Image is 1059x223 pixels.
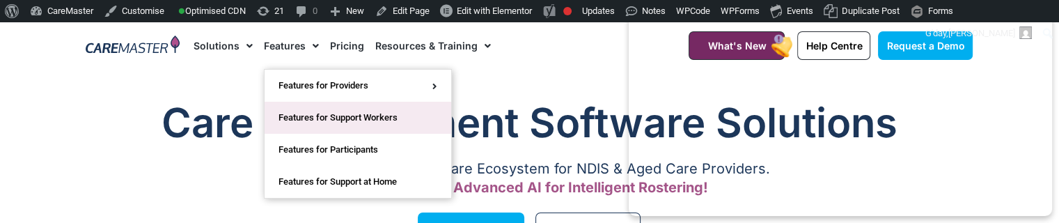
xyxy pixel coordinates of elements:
[265,166,451,198] a: Features for Support at Home
[457,6,532,16] span: Edit with Elementor
[563,7,572,15] div: Focus keyphrase not set
[264,22,319,69] a: Features
[629,10,1052,216] iframe: Popup CTA
[948,28,1015,38] span: [PERSON_NAME]
[265,102,451,134] a: Features for Support Workers
[264,69,452,199] ul: Features
[265,70,451,102] a: Features for Providers
[86,36,180,56] img: CareMaster Logo
[265,134,451,166] a: Features for Participants
[86,164,973,174] p: A Comprehensive Software Ecosystem for NDIS & Aged Care Providers.
[194,22,654,69] nav: Menu
[352,179,708,196] span: Now Featuring Advanced AI for Intelligent Rostering!
[194,22,253,69] a: Solutions
[920,22,1037,45] a: G'day,
[375,22,491,69] a: Resources & Training
[86,95,973,151] h1: Care Management Software Solutions
[330,22,364,69] a: Pricing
